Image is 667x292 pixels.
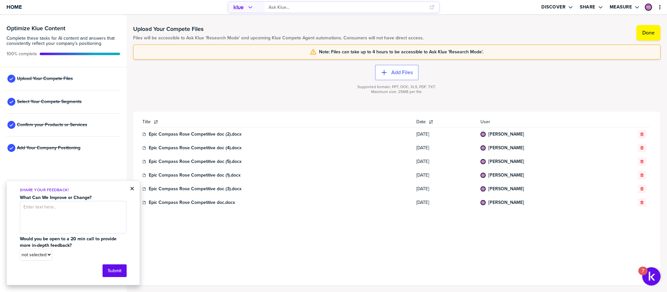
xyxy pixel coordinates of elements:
[644,3,653,11] a: Edit Profile
[149,132,242,137] a: Epic Compass Rose Competitive doc (2).docx
[642,271,644,279] div: 7
[103,264,127,277] button: Submit
[541,4,565,10] label: Discover
[481,160,485,164] img: 40206ca5310b45c849f0f6904836f26c-sml.png
[416,119,426,125] span: Date
[133,35,424,41] span: Files will be accessible to Ask Klue 'Research Mode' and upcoming Klue Compete Agent automations....
[416,186,473,192] span: [DATE]
[17,76,73,81] span: Upload Your Compete Files
[488,173,524,178] a: [PERSON_NAME]
[7,4,22,10] span: Home
[20,187,126,193] p: Share Your Feedback!
[7,25,120,31] h3: Optimize Klue Content
[269,2,425,13] input: Ask Klue...
[488,132,524,137] a: [PERSON_NAME]
[481,146,485,150] img: 40206ca5310b45c849f0f6904836f26c-sml.png
[416,173,473,178] span: [DATE]
[17,99,82,104] span: Select Your Compete Segments
[130,185,134,192] button: Close
[416,132,473,137] span: [DATE]
[371,89,423,94] span: Maximum size: 25MB per file.
[7,51,37,57] span: Active
[149,145,242,151] a: Epic Compass Rose Competitive doc (4).docx
[580,4,595,10] label: Share
[17,145,80,151] span: Add Your Company Positioning
[20,194,91,201] strong: What Can We Improve or Change?
[488,200,524,205] a: [PERSON_NAME]
[133,25,424,33] h1: Upload Your Compete Files
[481,201,485,205] img: 40206ca5310b45c849f0f6904836f26c-sml.png
[480,159,486,164] div: Priyanshi Dwivedi
[391,69,413,76] label: Add Files
[645,4,652,11] div: Priyanshi Dwivedi
[610,4,632,10] label: Measure
[480,186,486,192] div: Priyanshi Dwivedi
[416,159,473,164] span: [DATE]
[481,187,485,191] img: 40206ca5310b45c849f0f6904836f26c-sml.png
[319,49,483,55] span: Note: Files can take up to 4 hours to be accessible to Ask Klue 'Research Mode'.
[488,186,524,192] a: [PERSON_NAME]
[488,145,524,151] a: [PERSON_NAME]
[7,36,120,46] span: Complete these tasks for AI content and answers that consistently reflect your company’s position...
[480,145,486,151] div: Priyanshi Dwivedi
[480,119,604,125] span: User
[416,145,473,151] span: [DATE]
[416,200,473,205] span: [DATE]
[357,85,436,89] span: Supported formats: PPT, DOC, XLS, PDF, TXT.
[480,132,486,137] div: Priyanshi Dwivedi
[642,30,655,36] label: Done
[481,132,485,136] img: 40206ca5310b45c849f0f6904836f26c-sml.png
[488,159,524,164] a: [PERSON_NAME]
[149,186,242,192] a: Epic Compass Rose Competitive doc (3).docx
[642,267,660,285] button: Open Resource Center, 7 new notifications
[20,235,118,249] strong: Would you be open to a 20 min call to provide more in-depth feedback?
[17,122,87,127] span: Confirm your Products or Services
[149,200,235,205] a: Epic Compass Rose Competitive doc.docx
[142,119,151,125] span: Title
[480,200,486,205] div: Priyanshi Dwivedi
[149,159,242,164] a: Epic Compass Rose Competitive doc (5).docx
[149,173,241,178] a: Epic Compass Rose Competitive doc (1).docx
[481,173,485,177] img: 40206ca5310b45c849f0f6904836f26c-sml.png
[480,173,486,178] div: Priyanshi Dwivedi
[646,4,651,10] img: 40206ca5310b45c849f0f6904836f26c-sml.png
